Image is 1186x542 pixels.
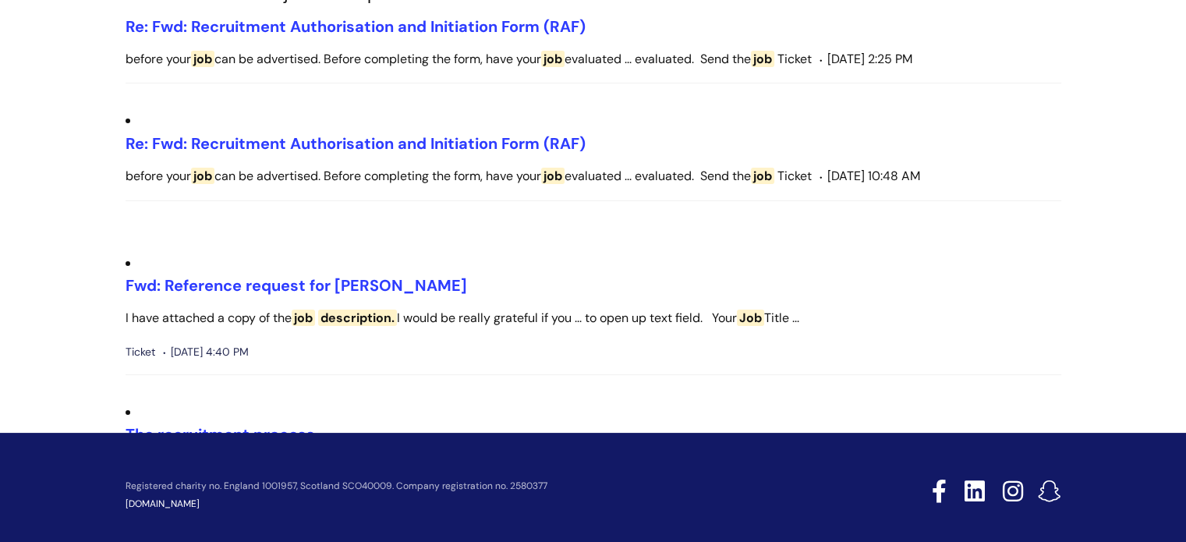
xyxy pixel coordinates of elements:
span: Ticket [777,48,812,71]
p: I have attached a copy of the I would be really grateful if you ... to open up text field. Your T... [126,307,1061,330]
a: Fwd: Reference request for [PERSON_NAME] [126,275,467,296]
a: Re: Fwd: Recruitment Authorisation and Initiation Form (RAF) [126,133,586,154]
span: job [751,51,774,67]
span: Job [737,310,764,326]
span: [DATE] 2:25 PM [820,48,912,71]
span: description. [318,310,397,326]
span: job [541,168,565,184]
span: job [751,168,774,184]
span: Ticket [126,342,155,362]
span: [DATE] 4:40 PM [163,342,249,362]
a: The recruitment process [126,424,315,445]
p: before your can be advertised. Before completing the form, have your evaluated ... evaluated. Sen... [126,48,1061,71]
a: [DOMAIN_NAME] [126,498,200,510]
span: [DATE] 10:48 AM [820,165,920,188]
p: Registered charity no. England 1001957, Scotland SCO40009. Company registration no. 2580377 [126,481,821,491]
a: Re: Fwd: Recruitment Authorisation and Initiation Form (RAF) [126,16,586,37]
span: Ticket [777,165,812,188]
p: before your can be advertised. Before completing the form, have your evaluated ... evaluated. Sen... [126,165,1061,188]
span: job [292,310,315,326]
span: job [191,51,214,67]
span: job [541,51,565,67]
span: job [191,168,214,184]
